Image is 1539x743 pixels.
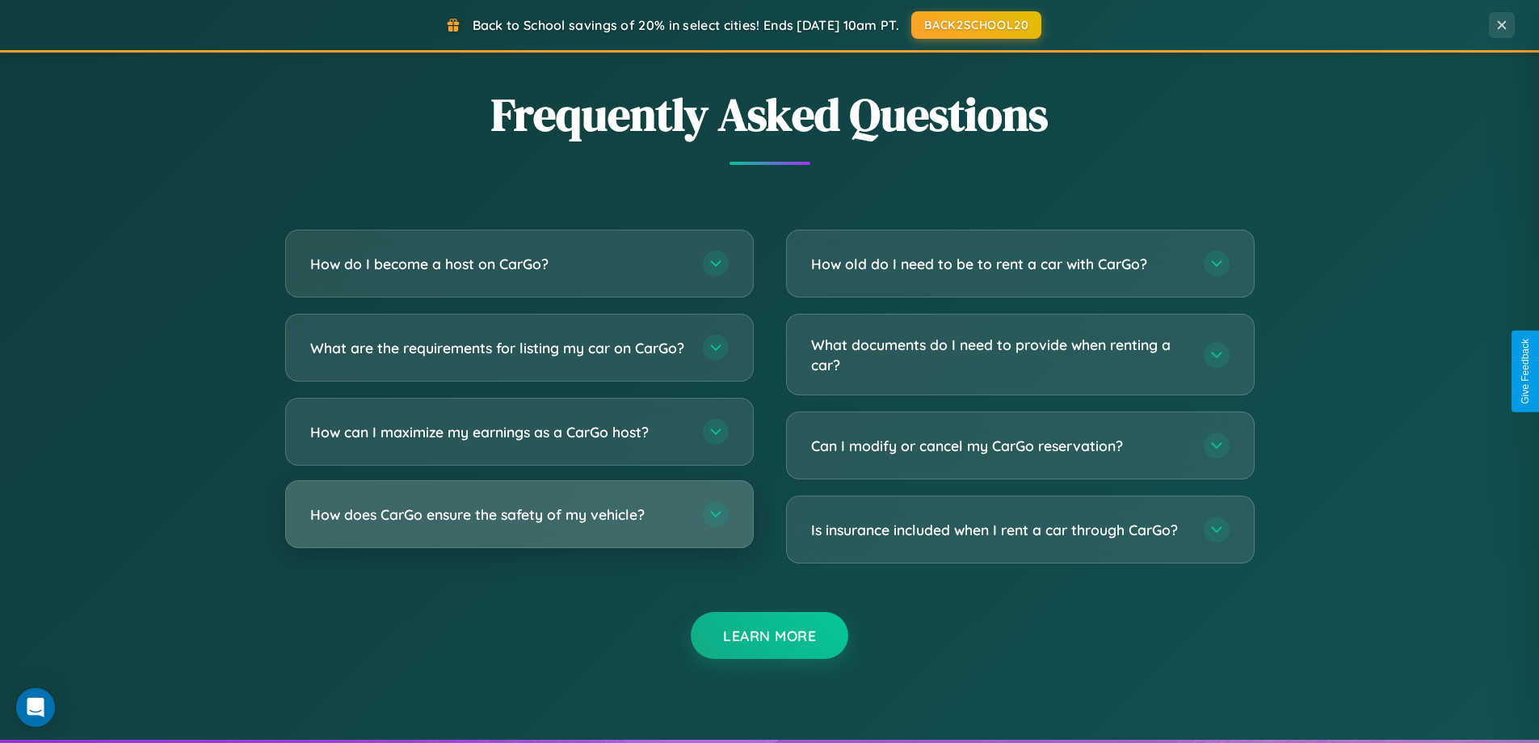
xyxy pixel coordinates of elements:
h3: How does CarGo ensure the safety of my vehicle? [310,504,687,525]
div: Open Intercom Messenger [16,688,55,727]
h3: How can I maximize my earnings as a CarGo host? [310,422,687,442]
h3: How old do I need to be to rent a car with CarGo? [811,254,1188,274]
h3: What documents do I need to provide when renting a car? [811,335,1188,374]
button: BACK2SCHOOL20 [911,11,1041,39]
button: Learn More [691,612,848,659]
span: Back to School savings of 20% in select cities! Ends [DATE] 10am PT. [473,17,899,33]
h3: How do I become a host on CarGo? [310,254,687,274]
div: Give Feedback [1520,339,1531,404]
h2: Frequently Asked Questions [285,83,1255,146]
h3: Is insurance included when I rent a car through CarGo? [811,520,1188,540]
h3: Can I modify or cancel my CarGo reservation? [811,436,1188,456]
h3: What are the requirements for listing my car on CarGo? [310,338,687,358]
